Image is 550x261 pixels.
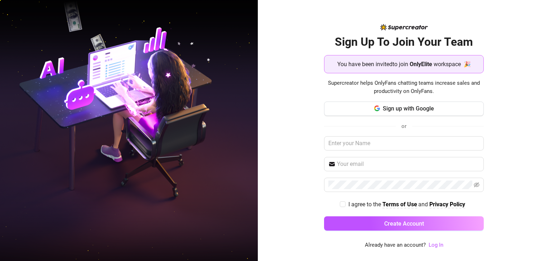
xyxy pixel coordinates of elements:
span: I agree to the [348,201,382,208]
strong: Terms of Use [382,201,417,208]
span: or [401,123,406,129]
h2: Sign Up To Join Your Team [324,35,484,49]
img: logo-BBDzfeDw.svg [380,24,428,30]
span: Supercreator helps OnlyFans chatting teams increase sales and productivity on OnlyFans. [324,79,484,96]
a: Log In [429,242,443,248]
span: Already have an account? [365,241,426,250]
span: and [418,201,429,208]
span: workspace 🎉 [434,60,471,69]
a: Terms of Use [382,201,417,208]
span: You have been invited to join [337,60,408,69]
strong: Privacy Policy [429,201,465,208]
input: Enter your Name [324,136,484,151]
strong: OnlyElite [410,61,432,68]
span: eye-invisible [474,182,479,188]
a: Log In [429,241,443,250]
input: Your email [337,160,479,168]
span: Sign up with Google [383,105,434,112]
a: Privacy Policy [429,201,465,208]
button: Sign up with Google [324,102,484,116]
span: Create Account [384,220,424,227]
button: Create Account [324,216,484,231]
